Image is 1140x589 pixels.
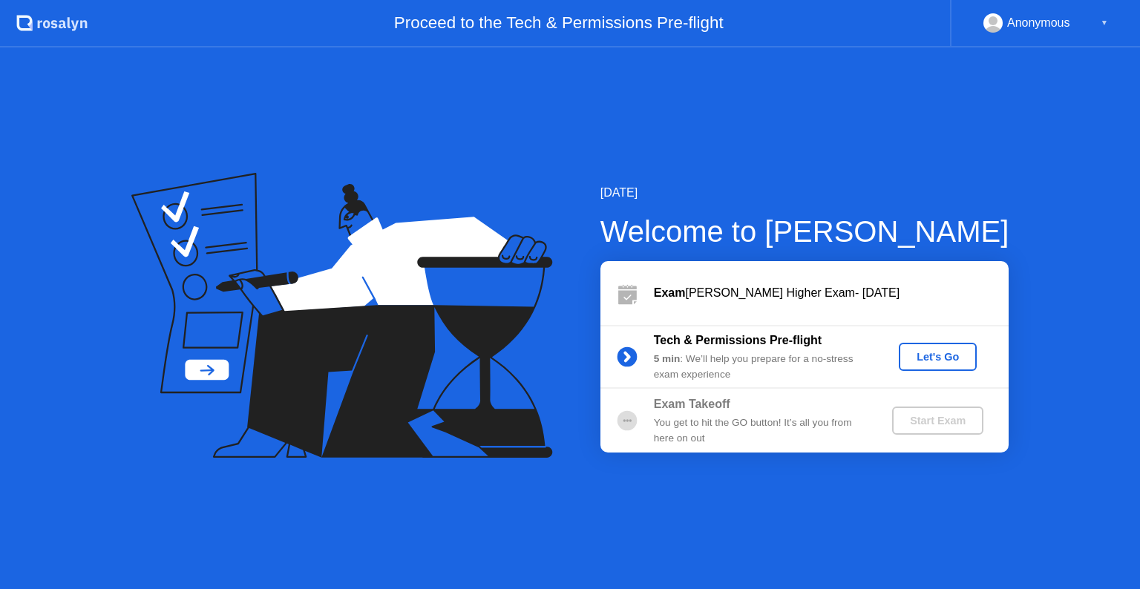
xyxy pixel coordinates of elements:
div: Start Exam [898,415,977,427]
div: Welcome to [PERSON_NAME] [600,209,1009,254]
div: : We’ll help you prepare for a no-stress exam experience [654,352,868,382]
div: You get to hit the GO button! It’s all you from here on out [654,415,868,446]
div: [PERSON_NAME] Higher Exam- [DATE] [654,284,1009,302]
div: ▼ [1101,13,1108,33]
b: Tech & Permissions Pre-flight [654,334,822,346]
b: Exam Takeoff [654,398,730,410]
div: [DATE] [600,184,1009,202]
div: Anonymous [1007,13,1070,33]
b: 5 min [654,353,681,364]
button: Start Exam [892,407,983,435]
b: Exam [654,286,686,299]
button: Let's Go [899,343,977,371]
div: Let's Go [905,351,971,363]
